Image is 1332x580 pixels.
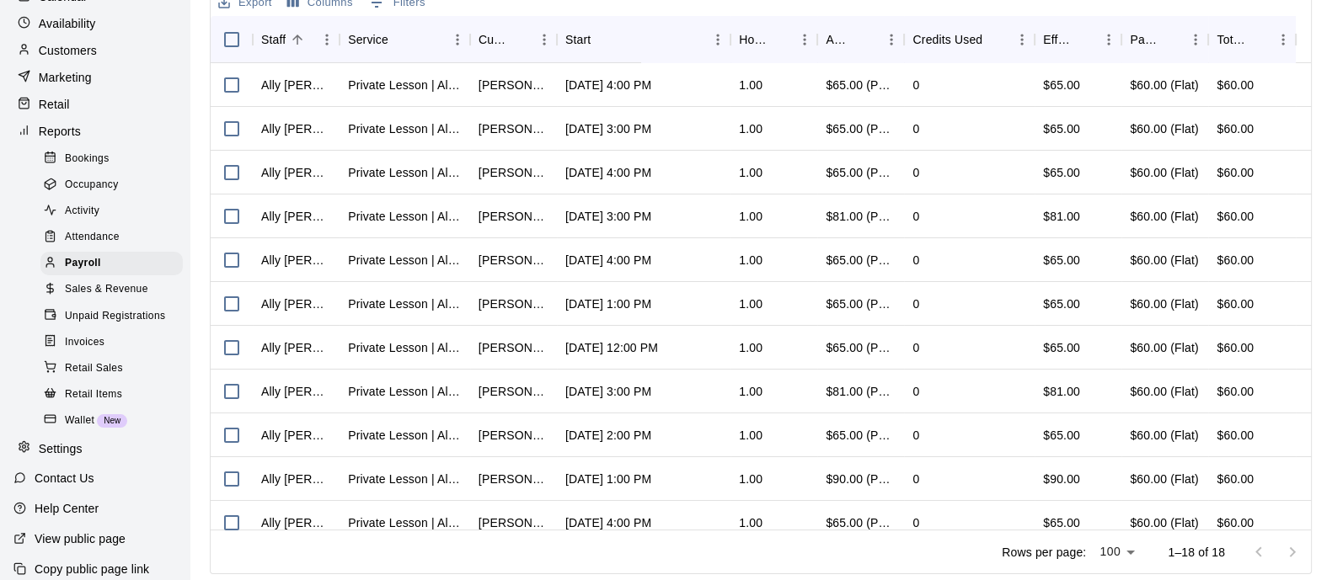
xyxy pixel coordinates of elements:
[1130,295,1198,312] div: $60.00 (Flat)
[13,11,176,36] a: Availability
[348,339,462,356] div: Private Lesson | Ally Distler | 1 hour Softball
[65,229,120,246] span: Attendance
[348,16,388,63] div: Service
[253,16,340,63] div: Staff
[13,436,176,461] div: Settings
[826,471,896,487] div: $90.00 (Pos_swift)
[912,208,919,225] div: 0
[261,471,331,487] div: Ally Distler
[1121,16,1208,63] div: Pay Rate
[1130,471,1198,487] div: $60.00 (Flat)
[479,77,548,93] div: Faith Rowbotham
[1247,28,1270,51] button: Sort
[826,339,896,356] div: $65.00 (Pos_swift)
[739,208,762,225] div: 1.00
[261,295,331,312] div: Ally Distler
[591,28,614,51] button: Sort
[479,427,548,444] div: Shealynn Thome
[388,28,412,51] button: Sort
[348,383,462,400] div: Private Lesson | Ally Distler | 1 hour Softball
[1043,16,1073,63] div: Effective Price
[1217,252,1254,269] div: $60.00
[1073,28,1096,51] button: Sort
[39,440,83,457] p: Settings
[348,295,462,312] div: Private Lesson | Ally Distler | 1 hour Softball
[768,28,792,51] button: Sort
[40,381,190,407] a: Retail Items
[348,252,462,269] div: Private Lesson | Ally Distler | 1 hour Softball
[40,409,183,433] div: WalletNew
[348,208,462,225] div: Private Lesson | Ally Distler | 1 hour Softball
[982,28,1006,51] button: Sort
[1270,27,1296,52] button: Menu
[565,208,651,225] div: Sep 12, 2025, 3:00 PM
[348,77,462,93] div: Private Lesson | Ally Distler | 1 hour Softball
[1035,413,1121,457] div: $65.00
[40,383,183,407] div: Retail Items
[479,164,548,181] div: Kennedy England
[1130,120,1198,137] div: $60.00 (Flat)
[40,225,190,251] a: Attendance
[826,252,896,269] div: $65.00 (Pos_swift)
[1217,339,1254,356] div: $60.00
[1217,383,1254,400] div: $60.00
[508,28,532,51] button: Sort
[40,329,190,355] a: Invoices
[1035,107,1121,151] div: $65.00
[1208,16,1295,63] div: Total Pay
[40,331,183,354] div: Invoices
[565,383,651,400] div: Sep 6, 2025, 3:00 PM
[40,226,183,249] div: Attendance
[261,383,331,400] div: Ally Distler
[35,500,99,517] p: Help Center
[826,295,896,312] div: $65.00 (Pos_swift)
[445,27,470,52] button: Menu
[739,77,762,93] div: 1.00
[565,164,651,181] div: Sep 12, 2025, 4:00 PM
[1183,27,1208,52] button: Menu
[879,27,904,52] button: Menu
[565,427,651,444] div: Sep 6, 2025, 2:00 PM
[40,355,190,381] a: Retail Sales
[792,27,817,52] button: Menu
[1130,77,1198,93] div: $60.00 (Flat)
[261,16,286,63] div: Staff
[912,514,919,531] div: 0
[1035,63,1121,107] div: $65.00
[1130,514,1198,531] div: $60.00 (Flat)
[565,471,651,487] div: Sep 6, 2025, 1:00 PM
[13,92,176,117] a: Retail
[470,16,557,63] div: Customer
[35,530,126,547] p: View public page
[340,16,470,63] div: Service
[35,470,94,487] p: Contact Us
[1035,501,1121,545] div: $65.00
[13,119,176,144] a: Reports
[479,295,548,312] div: Clara Baleztena
[65,151,110,168] span: Bookings
[912,164,919,181] div: 0
[65,386,122,403] span: Retail Items
[1009,27,1035,52] button: Menu
[739,427,762,444] div: 1.00
[13,65,176,90] div: Marketing
[314,27,340,52] button: Menu
[479,252,548,269] div: Shealynn Thome
[348,427,462,444] div: Private Lesson | Ally Distler | 1 hour Softball
[912,16,982,63] div: Credits Used
[1002,544,1086,561] p: Rows per page:
[40,199,190,225] a: Activity
[1217,164,1254,181] div: $60.00
[479,208,548,225] div: Ila Anderson
[1130,16,1159,63] div: Pay Rate
[565,295,651,312] div: Sep 7, 2025, 1:00 PM
[739,514,762,531] div: 1.00
[1130,252,1198,269] div: $60.00 (Flat)
[565,16,591,63] div: Start
[1035,457,1121,501] div: $90.00
[912,339,919,356] div: 0
[479,16,508,63] div: Customer
[826,383,896,400] div: $81.00 (Pos_swift)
